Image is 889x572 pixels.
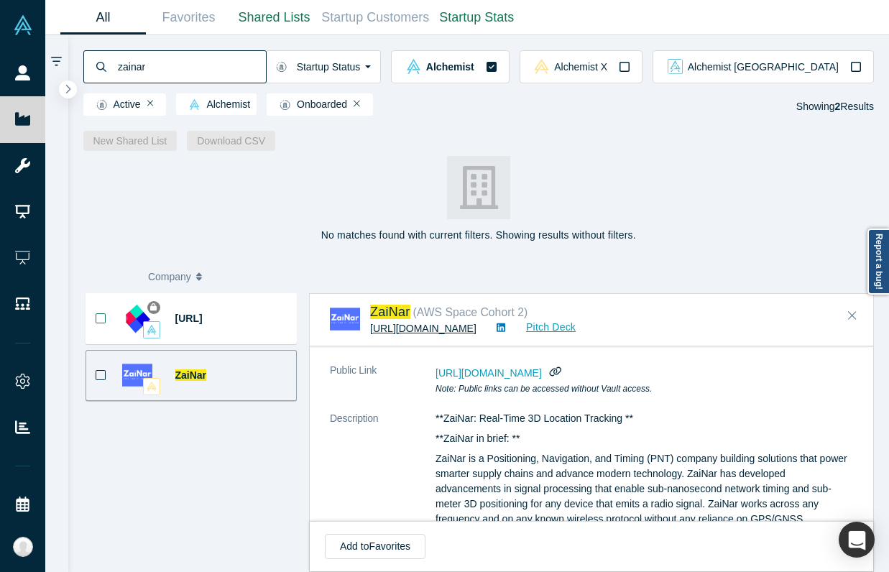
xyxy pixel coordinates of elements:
img: ZaiNar's Logo [330,304,360,334]
a: All [60,1,146,34]
img: Startup status [96,99,107,111]
a: [URL] [175,313,203,324]
span: [URL][DOMAIN_NAME] [436,367,542,379]
img: company [447,156,510,219]
button: Remove Filter [147,98,154,109]
p: **ZaiNar: Real-Time 3D Location Tracking ** [436,411,853,426]
img: ZaiNar's Logo [122,360,152,390]
button: Download CSV [187,131,275,151]
p: **ZaiNar in brief: ** [436,431,853,446]
a: Pitch Deck [510,319,576,336]
img: alchemist Vault Logo [189,99,200,110]
span: Showing Results [796,101,874,112]
span: Public Link [330,363,377,378]
img: Seventh.ai's Logo [122,303,152,333]
a: Favorites [146,1,231,34]
small: ( AWS Space Cohort 2 ) [413,306,528,318]
button: Remove Filter [354,98,360,109]
img: Alchemist Vault Logo [13,15,33,35]
button: alchemist Vault LogoAlchemist [391,50,509,83]
a: [URL][DOMAIN_NAME] [370,323,476,334]
input: Search by company name, class, customer, one-liner or category [116,50,266,83]
span: Alchemist [426,62,474,72]
img: alchemistx Vault Logo [147,382,157,392]
button: alchemist_aj Vault LogoAlchemist [GEOGRAPHIC_DATA] [653,50,874,83]
button: Startup Status [266,50,382,83]
strong: 2 [835,101,841,112]
a: ZaiNar [370,305,410,319]
a: Report a bug! [867,229,889,295]
h4: No matches found with current filters. Showing results without filters. [83,229,875,241]
button: New Shared List [83,131,178,151]
button: alchemistx Vault LogoAlchemist X [520,50,642,83]
a: Shared Lists [231,1,317,34]
img: alchemist Vault Logo [406,59,421,74]
img: Startup status [280,99,290,111]
a: ZaiNar [175,369,207,381]
img: alchemistx Vault Logo [534,59,549,74]
button: Add toFavorites [325,534,425,559]
span: Alchemist X [554,62,607,72]
span: Active [90,99,141,111]
img: alchemist_aj Vault Logo [668,59,683,74]
img: alchemist Vault Logo [147,325,157,335]
button: Bookmark [86,351,115,400]
a: Startup Stats [434,1,520,34]
p: ZaiNar is a Positioning, Navigation, and Timing (PNT) company building solutions that power smart... [436,451,853,527]
img: Startup status [276,61,287,73]
span: Alchemist [GEOGRAPHIC_DATA] [688,62,839,72]
span: Onboarded [273,99,347,111]
span: Alchemist [183,99,250,111]
button: Close [842,305,863,328]
button: Bookmark [86,293,115,343]
img: Katinka Harsányi's Account [13,537,33,557]
em: Note: Public links can be accessed without Vault access. [436,384,652,394]
span: Company [148,262,191,292]
button: Company [148,262,254,292]
a: Startup Customers [317,1,434,34]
